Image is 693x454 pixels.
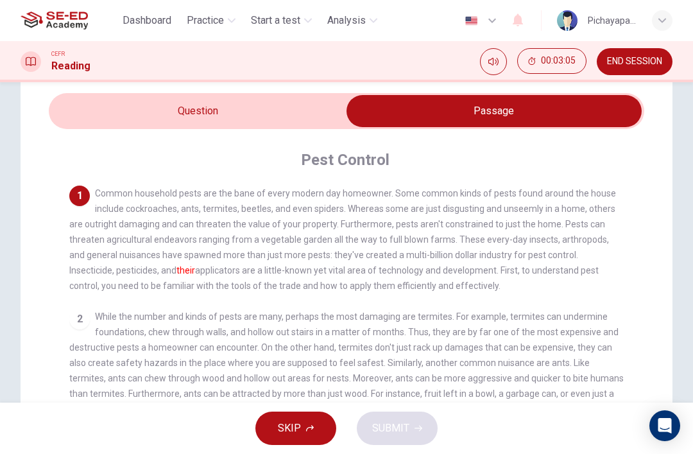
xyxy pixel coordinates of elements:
[597,48,672,75] button: END SESSION
[517,48,586,75] div: Hide
[69,188,616,291] span: Common household pests are the bane of every modern day homeowner. Some common kinds of pests fou...
[251,13,300,28] span: Start a test
[51,49,65,58] span: CEFR
[117,9,176,32] button: Dashboard
[301,150,389,170] h4: Pest Control
[51,58,90,74] h1: Reading
[517,48,586,74] button: 00:03:05
[480,48,507,75] div: Mute
[607,57,662,67] span: END SESSION
[69,186,90,206] div: 1
[21,8,117,33] a: SE-ED Academy logo
[588,13,637,28] div: Pichayapa Thongtan
[69,309,90,329] div: 2
[123,13,171,28] span: Dashboard
[182,9,241,32] button: Practice
[463,16,479,26] img: en
[255,412,336,445] button: SKIP
[187,13,224,28] span: Practice
[649,410,680,441] div: Open Intercom Messenger
[541,56,576,66] span: 00:03:05
[327,13,366,28] span: Analysis
[322,9,382,32] button: Analysis
[176,265,195,275] font: their
[557,10,577,31] img: Profile picture
[246,9,317,32] button: Start a test
[69,311,624,414] span: While the number and kinds of pests are many, perhaps the most damaging are termites. For example...
[278,419,301,437] span: SKIP
[21,8,88,33] img: SE-ED Academy logo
